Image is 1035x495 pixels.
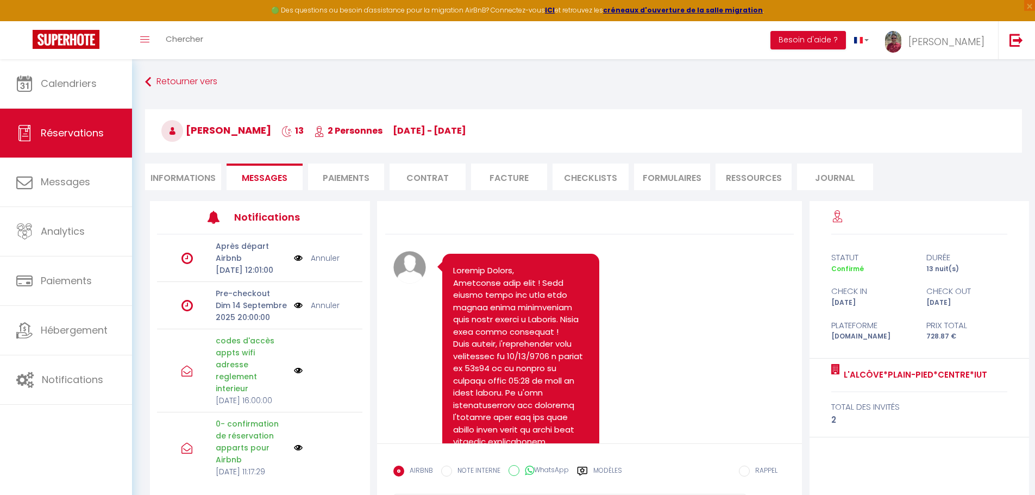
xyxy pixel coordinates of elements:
[634,164,710,190] li: FORMULAIRES
[216,335,287,394] p: codes d'accès appts wifi adresse reglement interieur
[308,164,384,190] li: Paiements
[41,274,92,287] span: Paiements
[216,418,287,466] p: 0- confirmation de réservation apparts pour Airbnb
[41,224,85,238] span: Analytics
[216,466,287,478] p: [DATE] 11:17:29
[294,299,303,311] img: NO IMAGE
[42,373,103,386] span: Notifications
[831,400,1007,413] div: total des invités
[393,251,426,284] img: avatar.png
[885,31,901,53] img: ...
[281,124,304,137] span: 13
[919,251,1014,264] div: durée
[831,413,1007,427] div: 2
[824,251,919,264] div: statut
[750,466,777,478] label: RAPPEL
[553,164,629,190] li: CHECKLISTS
[545,5,555,15] a: ICI
[41,126,104,140] span: Réservations
[452,466,500,478] label: NOTE INTERNE
[593,466,622,485] label: Modèles
[294,443,303,452] img: NO IMAGE
[393,124,466,137] span: [DATE] - [DATE]
[145,72,1022,92] a: Retourner vers
[603,5,763,15] a: créneaux d'ouverture de la salle migration
[145,164,221,190] li: Informations
[216,299,287,323] p: Dim 14 Septembre 2025 20:00:00
[770,31,846,49] button: Besoin d'aide ?
[33,30,99,49] img: Super Booking
[824,331,919,342] div: [DOMAIN_NAME]
[41,77,97,90] span: Calendriers
[919,285,1014,298] div: check out
[161,123,271,137] span: [PERSON_NAME]
[919,298,1014,308] div: [DATE]
[216,240,287,264] p: Après départ Airbnb
[390,164,466,190] li: Contrat
[294,366,303,375] img: NO IMAGE
[41,175,90,189] span: Messages
[216,264,287,276] p: [DATE] 12:01:00
[716,164,792,190] li: Ressources
[242,172,287,184] span: Messages
[166,33,203,45] span: Chercher
[797,164,873,190] li: Journal
[919,331,1014,342] div: 728.87 €
[824,285,919,298] div: check in
[824,319,919,332] div: Plateforme
[1009,33,1023,47] img: logout
[519,465,569,477] label: WhatsApp
[919,319,1014,332] div: Prix total
[471,164,547,190] li: Facture
[311,299,340,311] a: Annuler
[311,252,340,264] a: Annuler
[840,368,987,381] a: L'Alcôve*Plain-pied*Centre*IUT
[234,205,320,229] h3: Notifications
[824,298,919,308] div: [DATE]
[831,264,864,273] span: Confirmé
[908,35,984,48] span: [PERSON_NAME]
[41,323,108,337] span: Hébergement
[158,21,211,59] a: Chercher
[877,21,998,59] a: ... [PERSON_NAME]
[294,252,303,264] img: NO IMAGE
[216,394,287,406] p: [DATE] 16:00:00
[919,264,1014,274] div: 13 nuit(s)
[216,287,287,299] p: Pre-checkout
[404,466,433,478] label: AIRBNB
[314,124,382,137] span: 2 Personnes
